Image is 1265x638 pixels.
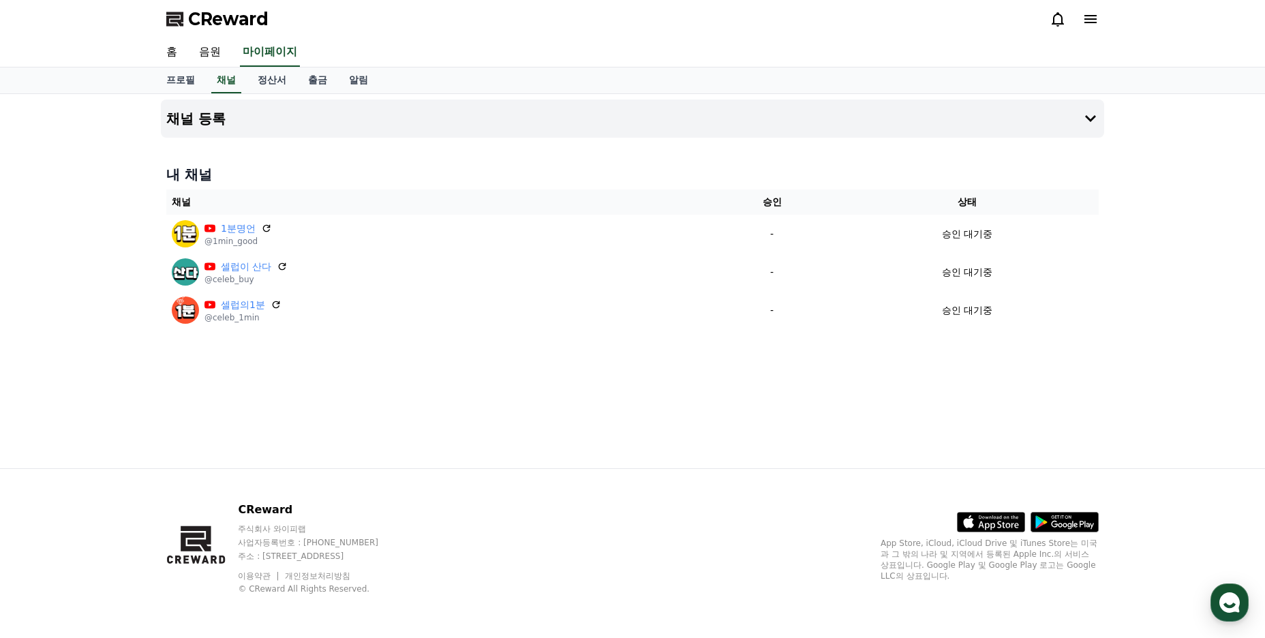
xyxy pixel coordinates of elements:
[238,523,404,534] p: 주식회사 와이피랩
[204,274,288,285] p: @celeb_buy
[103,194,245,207] div: ypp 문제라는건 무슨뜻인가요?
[714,227,831,241] p: -
[155,67,206,93] a: 프로필
[95,82,171,98] button: 운영시간 보기
[338,67,379,93] a: 알림
[40,269,226,323] div: (수집된 개인정보는 상담 답변 알림 목적으로만 이용되고, 삭제 요청을 주시기 전까지 보유됩니다. 제출하지 않으시면 상담 답변 알림을 받을 수 없어요.)
[942,303,992,318] p: 승인 대기중
[238,571,281,581] a: 이용약관
[74,22,188,33] div: 몇 분 내 답변 받으실 수 있어요
[188,38,232,67] a: 음원
[211,67,241,93] a: 채널
[942,265,992,279] p: 승인 대기중
[714,265,831,279] p: -
[238,537,404,548] p: 사업자등록번호 : [PHONE_NUMBER]
[74,7,128,22] div: CReward
[238,583,404,594] p: © CReward All Rights Reserved.
[836,189,1099,215] th: 상태
[44,363,225,376] span: [EMAIL_ADDRESS][DOMAIN_NAME]
[188,8,269,30] span: CReward
[221,260,271,274] a: 셀럽이 산다
[172,220,199,247] img: 1분명언
[172,258,199,286] img: 셀럽이 산다
[285,571,350,581] a: 개인정보처리방침
[40,153,168,166] div: 문의사항을 남겨주세요 :)
[238,551,404,562] p: 주소 : [STREET_ADDRESS]
[240,38,300,67] a: 마이페이지
[942,227,992,241] p: 승인 대기중
[881,538,1099,581] p: App Store, iCloud, iCloud Drive 및 iTunes Store는 미국과 그 밖의 나라 및 지역에서 등록된 Apple Inc.의 서비스 상표입니다. Goo...
[708,189,836,215] th: 승인
[161,100,1104,138] button: 채널 등록
[297,67,338,93] a: 출금
[238,502,404,518] p: CReward
[166,111,226,126] h4: 채널 등록
[166,165,1099,184] h4: 내 채널
[70,61,196,78] div: CReward에 문의하기
[204,236,272,247] p: @1min_good
[204,312,281,323] p: @celeb_1min
[221,222,256,236] a: 1분명언
[714,303,831,318] p: -
[100,84,156,96] span: 운영시간 보기
[221,298,265,312] a: 셀럽의1분
[172,297,199,324] img: 셀럽의1분
[41,344,228,357] div: 이메일
[247,67,297,93] a: 정산서
[40,234,226,262] div: 연락처를 확인해주세요. 오프라인 상태가 되면 이메일로 답변 알림을 보내드려요.
[166,8,269,30] a: CReward
[155,38,188,67] a: 홈
[166,189,708,215] th: 채널
[40,139,168,153] div: 안녕하세요 크리워드입니다.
